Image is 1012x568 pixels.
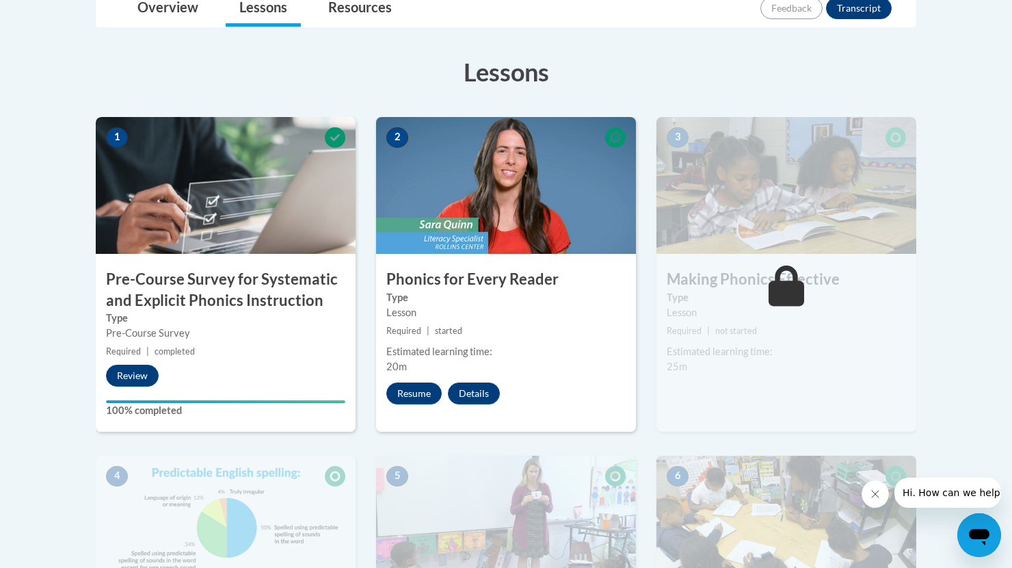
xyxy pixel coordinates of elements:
[448,383,500,404] button: Details
[894,478,1001,508] iframe: Message from company
[435,326,462,336] span: started
[386,466,408,487] span: 5
[106,365,159,387] button: Review
[667,127,689,148] span: 3
[8,10,111,21] span: Hi. How can we help?
[386,383,442,404] button: Resume
[386,290,626,305] label: Type
[106,346,141,357] span: Required
[96,269,356,311] h3: Pre-Course Survey for Systematic and Explicit Phonics Instruction
[155,346,195,357] span: completed
[96,55,916,89] h3: Lessons
[667,290,906,305] label: Type
[376,269,636,290] h3: Phonics for Every Reader
[667,344,906,359] div: Estimated learning time:
[862,480,889,508] iframe: Close message
[715,326,757,336] span: not started
[707,326,710,336] span: |
[106,403,345,418] label: 100% completed
[106,326,345,341] div: Pre-Course Survey
[386,361,407,372] span: 20m
[106,127,128,148] span: 1
[106,311,345,326] label: Type
[656,117,916,254] img: Course Image
[667,361,687,372] span: 25m
[376,117,636,254] img: Course Image
[667,326,702,336] span: Required
[386,344,626,359] div: Estimated learning time:
[667,305,906,320] div: Lesson
[427,326,429,336] span: |
[386,326,421,336] span: Required
[96,117,356,254] img: Course Image
[386,127,408,148] span: 2
[146,346,149,357] span: |
[106,466,128,487] span: 4
[957,513,1001,557] iframe: Button to launch messaging window
[656,269,916,290] h3: Making Phonics Effective
[106,400,345,403] div: Your progress
[667,466,689,487] span: 6
[386,305,626,320] div: Lesson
